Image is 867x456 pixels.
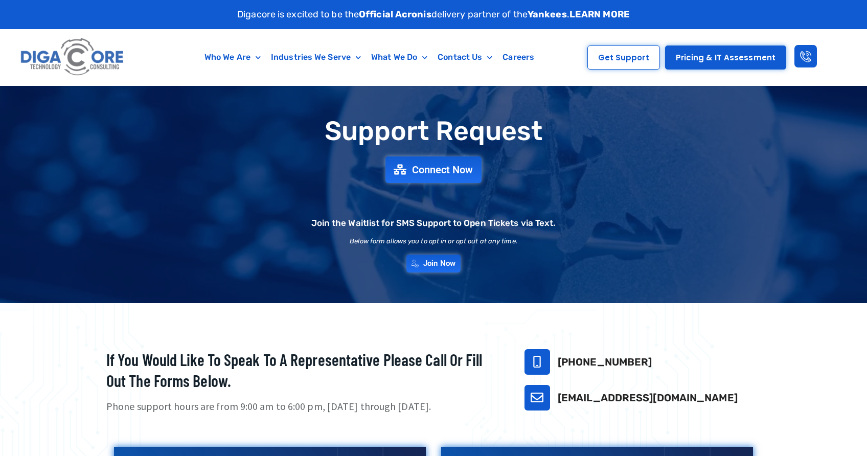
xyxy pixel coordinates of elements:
[106,399,499,414] p: Phone support hours are from 9:00 am to 6:00 pm, [DATE] through [DATE].
[587,45,660,70] a: Get Support
[497,45,539,69] a: Careers
[412,165,473,175] span: Connect Now
[237,8,630,21] p: Digacore is excited to be the delivery partner of the .
[528,9,567,20] strong: Yankees
[432,45,497,69] a: Contact Us
[106,349,499,392] h2: If you would like to speak to a representative please call or fill out the forms below.
[172,45,566,69] nav: Menu
[266,45,366,69] a: Industries We Serve
[359,9,431,20] strong: Official Acronis
[366,45,432,69] a: What We Do
[81,117,786,146] h1: Support Request
[524,385,550,411] a: support@digacore.com
[18,34,127,80] img: Digacore logo 1
[665,45,786,70] a: Pricing & IT Assessment
[558,356,652,368] a: [PHONE_NUMBER]
[406,255,461,272] a: Join Now
[676,54,775,61] span: Pricing & IT Assessment
[558,392,738,404] a: [EMAIL_ADDRESS][DOMAIN_NAME]
[350,238,517,244] h2: Below form allows you to opt in or opt out at any time.
[569,9,630,20] a: LEARN MORE
[598,54,649,61] span: Get Support
[199,45,266,69] a: Who We Are
[524,349,550,375] a: 732-646-5725
[385,156,481,183] a: Connect Now
[423,260,455,267] span: Join Now
[311,219,556,227] h2: Join the Waitlist for SMS Support to Open Tickets via Text.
